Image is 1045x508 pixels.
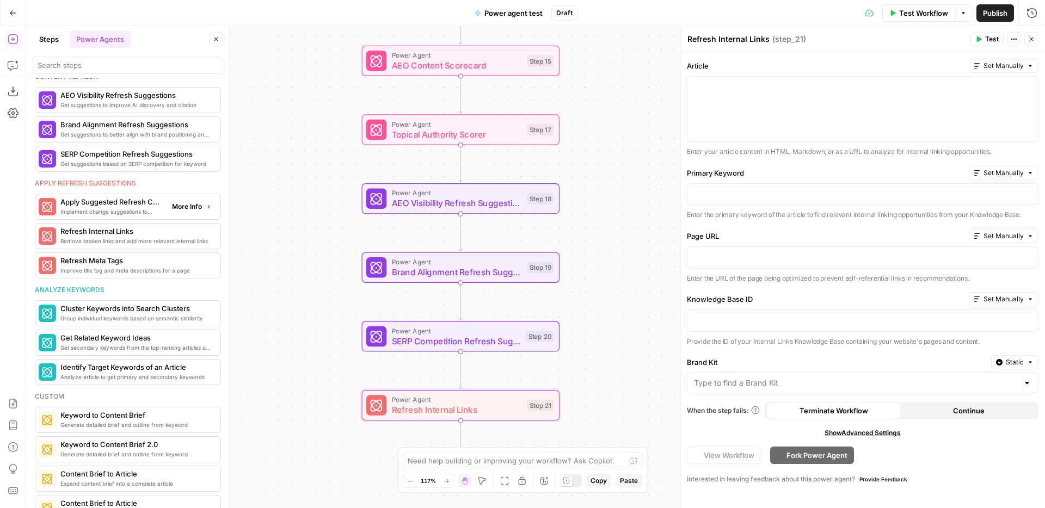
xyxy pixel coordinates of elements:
[60,255,212,266] span: Refresh Meta Tags
[168,200,216,214] button: More Info
[527,400,554,411] div: Step 21
[591,476,607,486] span: Copy
[60,130,212,139] span: Get suggestions to better align with brand positioning and tone
[969,166,1038,180] button: Set Manually
[392,404,522,416] span: Refresh Internal Links
[60,314,212,323] span: Group individual keywords based on semantic similarity
[976,4,1014,22] button: Publish
[770,447,854,464] button: Fork Power Agent
[60,479,212,488] span: Expand content brief into a complete article
[35,178,221,188] div: Apply refresh suggestions
[60,226,212,237] span: Refresh Internal Links
[687,60,964,71] label: Article
[459,145,463,182] g: Edge from step_17 to step_18
[392,197,522,209] span: AEO Visibility Refresh Suggestions
[983,8,1007,18] span: Publish
[985,34,999,44] span: Test
[1006,357,1024,367] span: Static
[60,373,212,381] span: Analyze article to get primary and secondary keywords
[969,292,1038,306] button: Set Manually
[825,428,901,438] span: Show Advanced Settings
[983,61,1024,71] span: Set Manually
[859,475,907,484] span: Provide Feedback
[899,8,948,18] span: Test Workflow
[586,474,611,488] button: Copy
[392,119,522,129] span: Power Agent
[362,390,560,420] div: Power AgentRefresh Internal LinksStep 21
[60,410,212,420] span: Keyword to Content Brief
[172,202,202,212] span: More Info
[60,207,163,216] span: Implement change suggestions to improve content
[526,331,554,342] div: Step 20
[484,8,543,18] span: Power agent test
[459,352,463,389] g: Edge from step_20 to step_21
[983,168,1024,178] span: Set Manually
[70,30,131,48] button: Power Agents
[459,283,463,320] g: Edge from step_19 to step_20
[901,402,1036,419] button: Continue
[60,343,212,352] span: Get secondary keywords from the top-ranking articles of a target search term
[35,285,221,295] div: Analyze keywords
[969,59,1038,73] button: Set Manually
[60,450,212,459] span: Generate detailed brief and outline from keyword
[687,447,761,464] button: View Workflow
[527,124,554,135] div: Step 17
[969,229,1038,243] button: Set Manually
[687,336,1038,347] p: Provide the ID of your Internal Links Knowledge Base containing your website's pages and content.
[362,46,560,76] div: Power AgentAEO Content ScorecardStep 15
[60,196,163,207] span: Apply Suggested Refresh Changes
[60,420,212,429] span: Generate detailed brief and outline from keyword
[60,237,212,245] span: Remove broken links and add more relevant internal links
[362,114,560,145] div: Power AgentTopical Authority ScorerStep 17
[60,303,212,314] span: Cluster Keywords into Search Clusters
[60,468,212,479] span: Content Brief to Article
[362,321,560,351] div: Power AgentSERP Competition Refresh SuggestionsStep 20
[459,214,463,251] g: Edge from step_18 to step_19
[60,101,212,109] span: Get suggestions to improve AI discovery and citation
[392,59,522,71] span: AEO Content Scorecard
[35,392,221,401] div: Custom
[459,420,463,457] g: Edge from step_21 to end
[60,90,212,101] span: AEO Visibility Refresh Suggestions
[527,193,554,205] div: Step 18
[60,159,212,168] span: Get suggestions based on SERP competition for keyword
[616,474,642,488] button: Paste
[60,439,212,450] span: Keyword to Content Brief 2.0
[392,128,522,140] span: Topical Authority Scorer
[362,183,560,214] div: Power AgentAEO Visibility Refresh SuggestionsStep 18
[882,4,955,22] button: Test Workflow
[60,148,212,159] span: SERP Competition Refresh Suggestions
[687,406,760,416] a: When the step fails:
[421,476,436,485] span: 117%
[953,405,985,416] span: Continue
[392,50,522,60] span: Power Agent
[704,450,754,461] span: View Workflow
[687,209,1038,220] p: Enter the primary keyword of the article to find relevant internal linking opportunities from you...
[362,459,560,490] div: EndOutput
[983,294,1024,304] span: Set Manually
[392,188,522,198] span: Power Agent
[687,34,770,45] textarea: Refresh Internal Links
[527,55,554,66] div: Step 15
[392,265,522,278] span: Brand Alignment Refresh Suggestions
[60,266,212,275] span: Improve title tag and meta descriptions for a page
[556,8,573,18] span: Draft
[855,473,912,486] button: Provide Feedback
[392,326,521,336] span: Power Agent
[459,76,463,113] g: Edge from step_15 to step_17
[687,168,964,178] label: Primary Keyword
[687,273,1038,284] p: Enter the URL of the page being optimized to prevent self-referential links in recommendations.
[772,34,806,45] span: ( step_21 )
[60,362,212,373] span: Identify Target Keywords of an Article
[687,357,987,368] label: Brand Kit
[786,450,847,461] span: Fork Power Agent
[970,32,1004,46] button: Test
[687,473,1038,486] div: Interested in leaving feedback about this power agent?
[392,334,521,347] span: SERP Competition Refresh Suggestions
[60,119,212,130] span: Brand Alignment Refresh Suggestions
[459,7,463,44] g: Edge from step_16 to step_15
[687,146,1038,157] p: Enter your article content in HTML, Markdown, or as a URL to analyze for internal linking opportu...
[694,377,1018,388] input: Type to find a Brand Kit
[362,252,560,283] div: Power AgentBrand Alignment Refresh SuggestionsStep 19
